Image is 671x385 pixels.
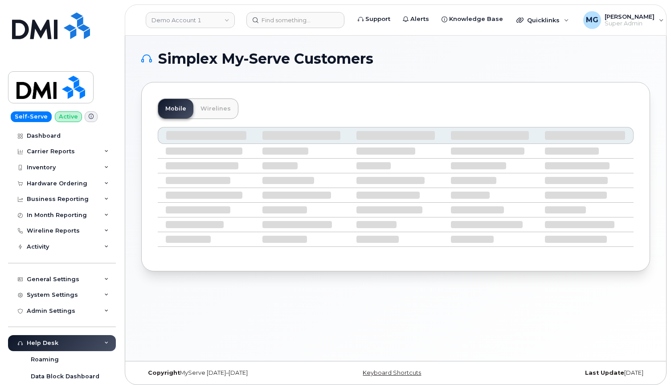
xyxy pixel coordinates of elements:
[141,369,311,377] div: MyServe [DATE]–[DATE]
[158,99,193,119] a: Mobile
[148,369,180,376] strong: Copyright
[480,369,650,377] div: [DATE]
[158,52,373,66] span: Simplex My-Serve Customers
[585,369,624,376] strong: Last Update
[363,369,421,376] a: Keyboard Shortcuts
[193,99,238,119] a: Wirelines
